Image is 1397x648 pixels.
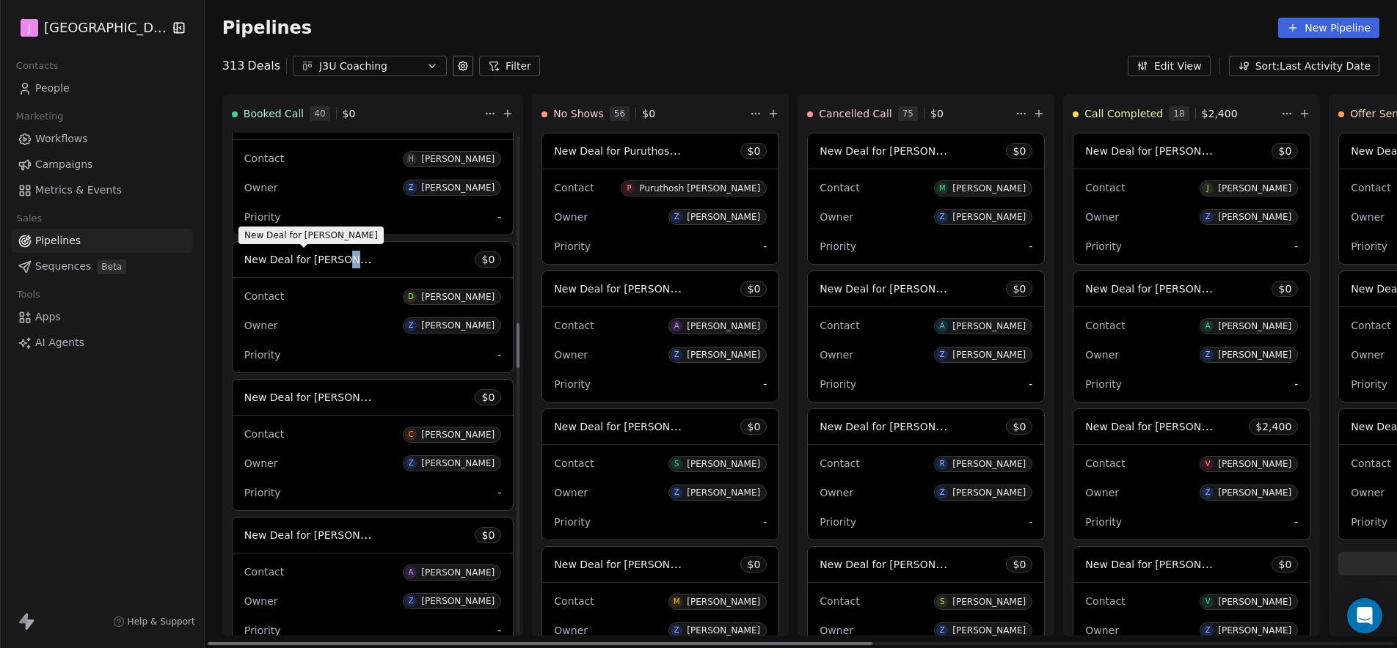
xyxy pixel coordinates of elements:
[820,595,859,607] span: Contact
[35,335,84,350] span: AI Agents
[554,457,594,469] span: Contact
[244,252,399,266] span: New Deal for [PERSON_NAME]
[1294,377,1298,391] span: -
[1013,419,1026,434] span: $ 0
[674,458,679,470] div: S
[610,106,630,121] span: 56
[1351,487,1385,498] span: Owner
[244,229,378,241] span: New Deal for [PERSON_NAME]
[1351,457,1390,469] span: Contact
[674,211,679,223] div: Z
[820,144,974,158] span: New Deal for [PERSON_NAME]
[930,106,944,121] span: $ 0
[687,625,760,636] div: [PERSON_NAME]
[940,320,945,332] div: A
[1218,350,1291,360] div: [PERSON_NAME]
[1085,457,1125,469] span: Contact
[952,625,1026,636] div: [PERSON_NAME]
[244,290,284,302] span: Contact
[244,428,284,440] span: Contact
[1085,144,1240,158] span: New Deal for [PERSON_NAME]
[343,106,356,121] span: $ 0
[12,178,192,202] a: Metrics & Events
[554,349,588,361] span: Owner
[10,55,65,77] span: Contacts
[639,183,760,194] div: Puruthosh [PERSON_NAME]
[820,182,859,194] span: Contact
[1073,408,1310,540] div: New Deal for [PERSON_NAME]$2,400ContactV[PERSON_NAME]OwnerZ[PERSON_NAME]Priority-
[763,515,767,529] span: -
[820,516,856,528] span: Priority
[820,320,859,331] span: Contact
[1218,321,1291,331] div: [PERSON_NAME]
[244,487,281,498] span: Priority
[952,487,1026,498] div: [PERSON_NAME]
[1218,183,1291,194] div: [PERSON_NAME]
[940,349,945,361] div: Z
[674,625,679,636] div: Z
[421,154,495,164] div: [PERSON_NAME]
[1351,320,1390,331] span: Contact
[1294,239,1298,254] span: -
[479,56,540,76] button: Filter
[28,21,31,35] span: J
[1073,133,1310,265] div: New Deal for [PERSON_NAME]$0ContactJ[PERSON_NAME]OwnerZ[PERSON_NAME]Priority-
[481,252,495,267] span: $ 0
[807,95,1013,133] div: Cancelled Call75$0
[1169,106,1189,121] span: 18
[421,183,495,193] div: [PERSON_NAME]
[409,457,414,469] div: Z
[1085,625,1119,636] span: Owner
[820,378,856,390] span: Priority
[10,207,48,229] span: Sales
[319,59,420,74] div: J3U Coaching
[481,528,495,542] span: $ 0
[244,349,281,361] span: Priority
[409,595,414,607] div: Z
[807,270,1045,402] div: New Deal for [PERSON_NAME]$0ContactA[PERSON_NAME]OwnerZ[PERSON_NAME]Priority-
[820,281,974,295] span: New Deal for [PERSON_NAME]
[541,133,779,265] div: New Deal for Puruthosh [PERSON_NAME]$0ContactPPuruthosh [PERSON_NAME]OwnerZ[PERSON_NAME]Priority-
[421,292,495,302] div: [PERSON_NAME]
[1205,487,1211,498] div: Z
[952,459,1026,469] div: [PERSON_NAME]
[554,211,588,223] span: Owner
[541,270,779,402] div: New Deal for [PERSON_NAME]$0ContactA[PERSON_NAME]OwnerZ[PERSON_NAME]Priority-
[1085,182,1125,194] span: Contact
[1278,557,1291,572] span: $ 0
[421,320,495,331] div: [PERSON_NAME]
[820,349,853,361] span: Owner
[232,103,514,235] div: ContactH[PERSON_NAME]OwnerZ[PERSON_NAME]Priority-
[244,390,399,404] span: New Deal for [PERSON_NAME]
[35,259,91,274] span: Sequences
[1205,596,1211,608] div: V
[820,419,974,433] span: New Deal for [PERSON_NAME]
[1351,378,1387,390] span: Priority
[820,625,853,636] span: Owner
[421,430,495,440] div: [PERSON_NAME]
[35,309,61,325] span: Apps
[1085,320,1125,331] span: Contact
[12,254,192,279] a: SequencesBeta
[898,106,918,121] span: 75
[10,284,46,306] span: Tools
[1207,183,1209,194] div: J
[687,597,760,607] div: [PERSON_NAME]
[554,595,594,607] span: Contact
[1278,144,1291,158] span: $ 0
[541,95,747,133] div: No Shows56$0
[1351,182,1390,194] span: Contact
[1085,595,1125,607] span: Contact
[554,320,594,331] span: Contact
[820,487,853,498] span: Owner
[497,347,501,362] span: -
[554,182,594,194] span: Contact
[409,320,414,331] div: Z
[1229,56,1379,76] button: Sort: Last Activity Date
[1218,212,1291,222] div: [PERSON_NAME]
[952,183,1026,194] div: [PERSON_NAME]
[1013,281,1026,296] span: $ 0
[747,557,760,572] span: $ 0
[97,259,126,274] span: Beta
[554,516,591,528] span: Priority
